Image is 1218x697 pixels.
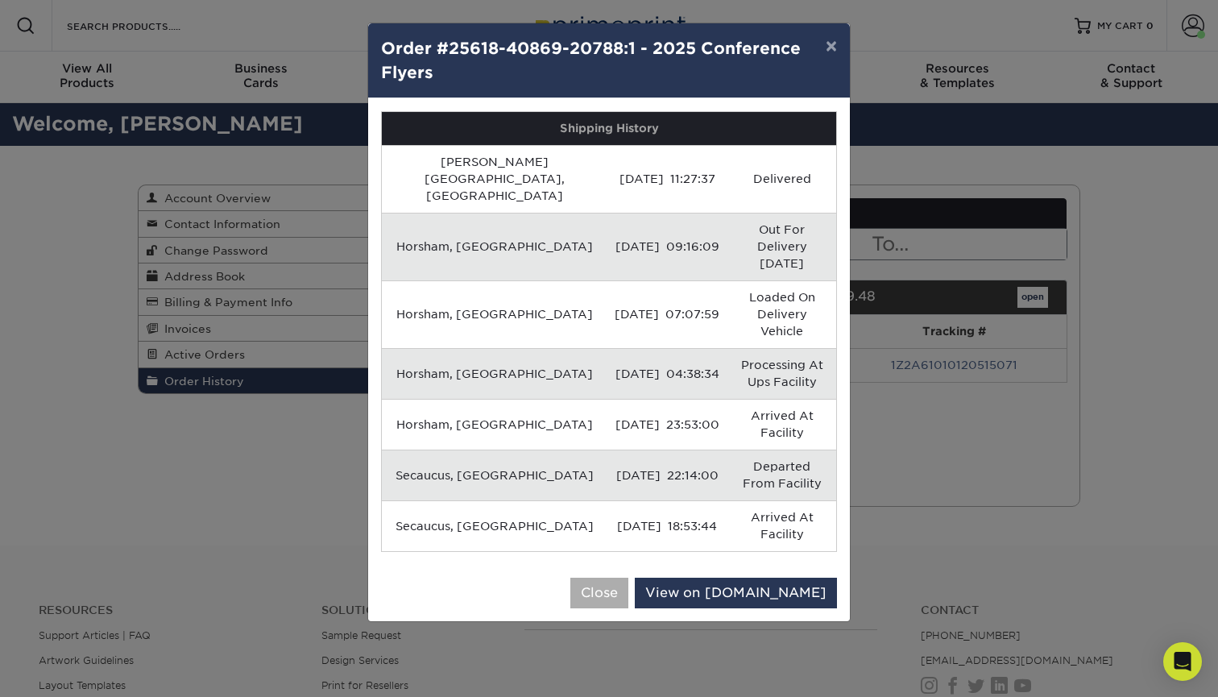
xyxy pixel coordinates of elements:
button: Close [570,578,628,608]
div: Open Intercom Messenger [1163,642,1202,681]
h4: Order #25618-40869-20788:1 - 2025 Conference Flyers [381,36,837,85]
td: Secaucus, [GEOGRAPHIC_DATA] [382,450,607,500]
td: [DATE] 07:07:59 [607,280,727,348]
td: Horsham, [GEOGRAPHIC_DATA] [382,280,607,348]
button: × [813,23,850,68]
td: [DATE] 11:27:37 [607,145,727,213]
a: View on [DOMAIN_NAME] [635,578,837,608]
td: Out For Delivery [DATE] [727,213,836,280]
td: [DATE] 22:14:00 [607,450,727,500]
td: [DATE] 23:53:00 [607,399,727,450]
td: Departed From Facility [727,450,836,500]
td: [PERSON_NAME][GEOGRAPHIC_DATA], [GEOGRAPHIC_DATA] [382,145,607,213]
td: [DATE] 09:16:09 [607,213,727,280]
td: Processing At Ups Facility [727,348,836,399]
td: Loaded On Delivery Vehicle [727,280,836,348]
td: [DATE] 18:53:44 [607,500,727,551]
th: Shipping History [382,112,836,145]
td: Arrived At Facility [727,399,836,450]
td: Horsham, [GEOGRAPHIC_DATA] [382,213,607,280]
td: Horsham, [GEOGRAPHIC_DATA] [382,399,607,450]
td: [DATE] 04:38:34 [607,348,727,399]
td: Secaucus, [GEOGRAPHIC_DATA] [382,500,607,551]
td: Horsham, [GEOGRAPHIC_DATA] [382,348,607,399]
td: Delivered [727,145,836,213]
td: Arrived At Facility [727,500,836,551]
